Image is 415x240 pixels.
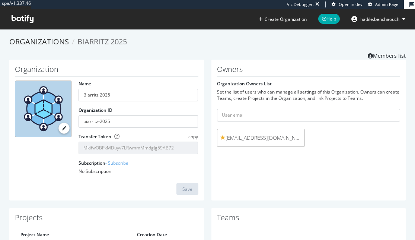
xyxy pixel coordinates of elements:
[79,89,198,101] input: name
[182,186,192,192] div: Save
[217,80,272,87] label: Organization Owners List
[345,13,411,25] button: hadile.benchaouch
[79,160,128,166] label: Subscription
[318,14,340,24] span: Help
[79,168,198,174] div: No Subscription
[79,107,112,113] label: Organization ID
[176,183,198,195] button: Save
[15,214,198,225] h1: Projects
[217,89,400,101] div: Set the list of users who can manage all settings of this Organization. Owners can create Teams, ...
[258,16,307,23] button: Create Organization
[9,37,406,47] ol: breadcrumbs
[220,134,301,142] span: [EMAIL_ADDRESS][DOMAIN_NAME]
[79,80,91,87] label: Name
[217,214,400,225] h1: Teams
[105,160,128,166] a: - Subscribe
[375,1,398,7] span: Admin Page
[79,133,111,140] label: Transfer Token
[188,133,198,140] span: copy
[217,109,400,121] input: User email
[217,65,400,77] h1: Owners
[332,1,363,7] a: Open in dev
[79,115,198,128] input: Organization ID
[77,37,127,47] span: Biarritz 2025
[360,16,399,22] span: hadile.benchaouch
[15,65,198,77] h1: Organization
[287,1,314,7] div: Viz Debugger:
[9,37,69,47] a: Organizations
[339,1,363,7] span: Open in dev
[368,50,406,60] a: Members list
[368,1,398,7] a: Admin Page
